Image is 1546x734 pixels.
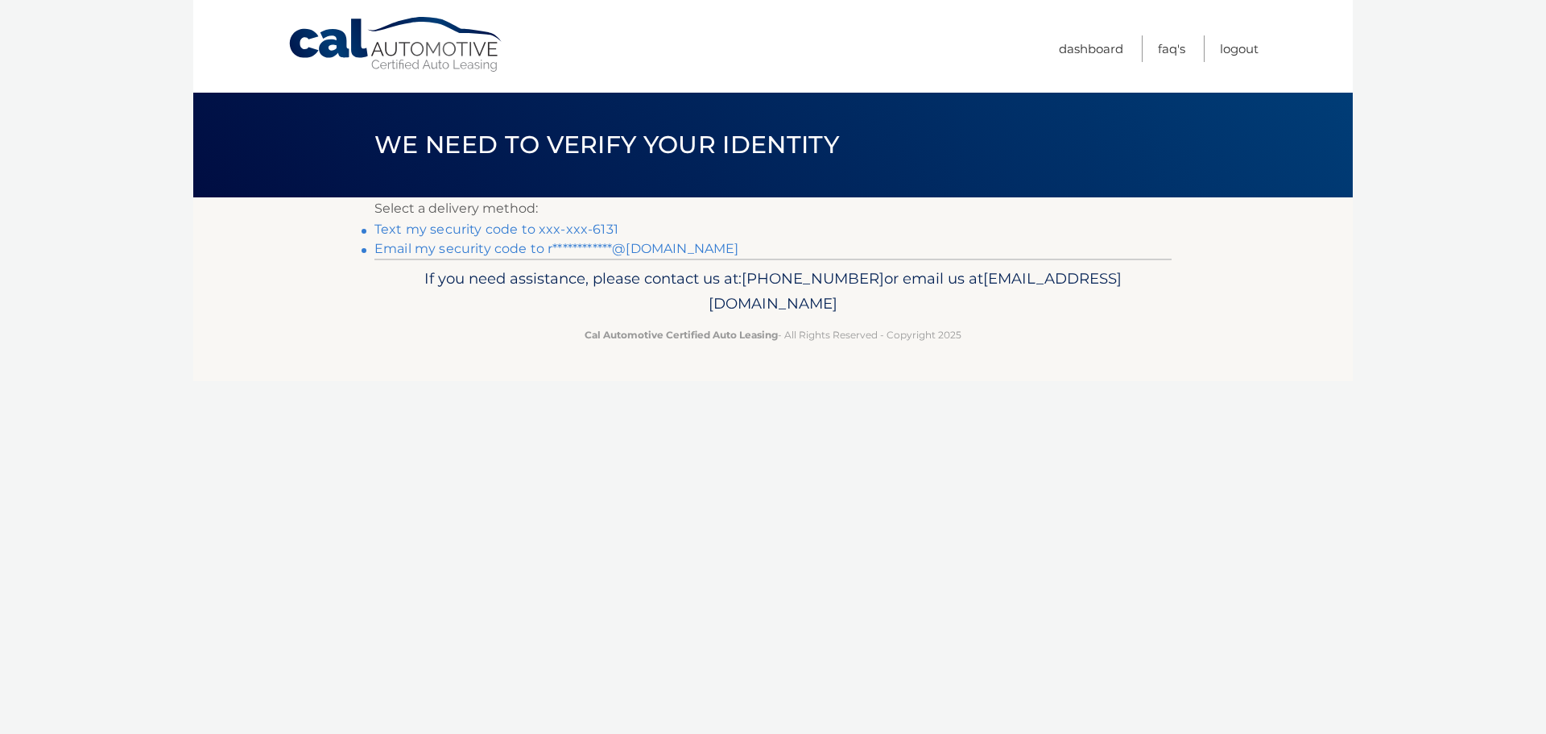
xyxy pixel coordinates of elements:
p: If you need assistance, please contact us at: or email us at [385,266,1161,317]
a: FAQ's [1158,35,1185,62]
a: Dashboard [1059,35,1123,62]
a: Logout [1220,35,1259,62]
span: We need to verify your identity [374,130,839,160]
span: [PHONE_NUMBER] [742,269,884,288]
a: Text my security code to xxx-xxx-6131 [374,222,618,237]
a: Cal Automotive [287,16,505,73]
strong: Cal Automotive Certified Auto Leasing [585,329,778,341]
p: - All Rights Reserved - Copyright 2025 [385,326,1161,343]
p: Select a delivery method: [374,197,1172,220]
